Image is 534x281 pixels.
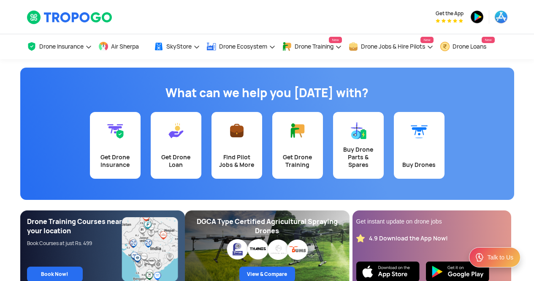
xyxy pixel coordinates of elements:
div: Book Courses at just Rs. 499 [27,240,122,247]
span: New [329,37,342,43]
div: DGCA Type Certified Agricultural Spraying Drones [192,217,343,236]
a: Buy Drones [394,112,445,179]
img: appstore [494,10,508,24]
img: App Raking [436,19,463,23]
a: Drone LoansNew [440,34,495,59]
span: Get the App [436,10,464,17]
img: playstore [470,10,484,24]
div: Get instant update on drone jobs [356,217,507,226]
a: Drone TrainingNew [282,34,342,59]
a: Get Drone Loan [151,112,201,179]
a: Drone Jobs & Hire PilotsNew [348,34,434,59]
img: star_rating [356,234,365,243]
span: Drone Training [295,43,333,50]
span: Drone Ecosystem [219,43,267,50]
div: Talk to Us [488,253,513,262]
a: Get Drone Insurance [90,112,141,179]
a: Buy Drone Parts & Spares [333,112,384,179]
div: Find Pilot Jobs & More [217,153,257,169]
a: Find Pilot Jobs & More [211,112,262,179]
a: Get Drone Training [272,112,323,179]
span: Drone Insurance [39,43,84,50]
img: Buy Drones [411,122,428,139]
span: Air Sherpa [111,43,139,50]
a: Drone Ecosystem [206,34,276,59]
span: Drone Jobs & Hire Pilots [361,43,425,50]
div: Get Drone Loan [156,153,196,169]
div: Buy Drone Parts & Spares [338,146,379,169]
div: Get Drone Training [277,153,318,169]
h1: What can we help you [DATE] with? [27,85,508,101]
span: Drone Loans [453,43,486,50]
a: Air Sherpa [98,34,147,59]
img: Find Pilot Jobs & More [228,122,245,139]
div: Drone Training Courses near your location [27,217,122,236]
img: Get Drone Training [289,122,306,139]
img: TropoGo Logo [27,10,113,25]
a: Drone Insurance [27,34,92,59]
img: Get Drone Insurance [107,122,124,139]
span: New [482,37,494,43]
span: SkyStore [166,43,192,50]
img: Get Drone Loan [168,122,184,139]
span: New [420,37,433,43]
div: Buy Drones [399,161,439,169]
img: Buy Drone Parts & Spares [350,122,367,139]
div: Get Drone Insurance [95,153,136,169]
img: ic_Support.svg [474,252,485,262]
div: 4.9 Download the App Now! [369,235,448,243]
a: SkyStore [154,34,200,59]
